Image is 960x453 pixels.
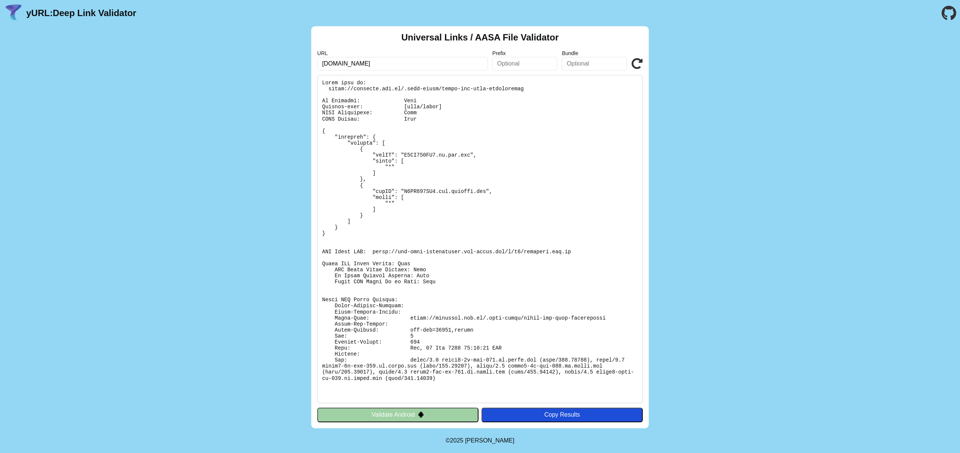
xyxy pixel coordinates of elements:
h2: Universal Links / AASA File Validator [401,32,559,43]
label: Prefix [492,50,558,56]
label: URL [317,50,488,56]
a: Michael Ibragimchayev's Personal Site [465,437,514,444]
input: Required [317,57,488,70]
footer: © [445,428,514,453]
div: Copy Results [485,411,639,418]
pre: Lorem ipsu do: sitam://consecte.adi.el/.sedd-eiusm/tempo-inc-utla-etdoloremag Al Enimadmi: Veni Q... [317,75,643,403]
input: Optional [492,57,558,70]
button: Copy Results [481,408,643,422]
span: 2025 [450,437,463,444]
a: yURL:Deep Link Validator [26,8,136,18]
img: yURL Logo [4,3,23,23]
input: Optional [562,57,627,70]
label: Bundle [562,50,627,56]
img: droidIcon.svg [418,411,424,418]
button: Validate Android [317,408,478,422]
